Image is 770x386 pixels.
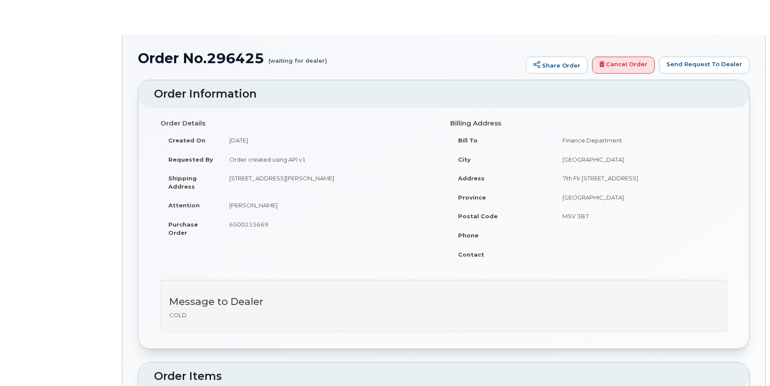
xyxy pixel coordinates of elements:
[168,221,198,236] strong: Purchase Order
[458,194,486,201] strong: Province
[221,150,437,169] td: Order created using API v1
[169,311,718,319] p: COLD
[221,169,437,196] td: [STREET_ADDRESS][PERSON_NAME]
[221,196,437,215] td: [PERSON_NAME]
[168,175,197,190] strong: Shipping Address
[592,57,655,74] a: Cancel Order
[154,88,733,100] h2: Order Information
[221,131,437,150] td: [DATE]
[168,156,213,163] strong: Requested By
[555,188,727,207] td: [GEOGRAPHIC_DATA]
[458,213,498,220] strong: Postal Code
[526,57,588,74] a: Share Order
[154,370,733,383] h2: Order Items
[169,296,718,307] h3: Message to Dealer
[268,51,327,64] small: (waiting for dealer)
[138,51,522,66] h1: Order No.296425
[659,57,750,74] a: Send Request To Dealer
[168,202,200,209] strong: Attention
[458,156,471,163] strong: City
[161,120,437,127] h4: Order Details
[458,251,484,258] strong: Contact
[450,120,727,127] h4: Billing Address
[229,221,268,228] span: 6500215669
[458,175,485,182] strong: Address
[555,150,727,169] td: [GEOGRAPHIC_DATA]
[555,207,727,226] td: M5V 3B7
[555,169,727,188] td: 7th Flr [STREET_ADDRESS]
[555,131,727,150] td: Finance Department
[168,137,205,144] strong: Created On
[458,137,478,144] strong: Bill To
[458,232,479,239] strong: Phone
